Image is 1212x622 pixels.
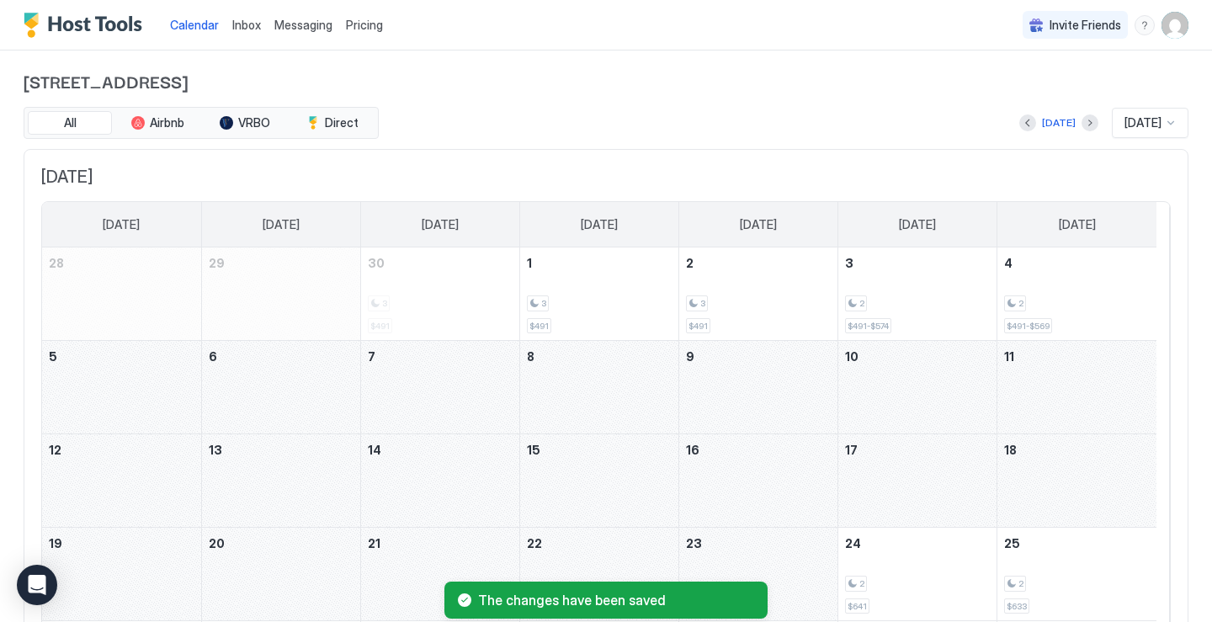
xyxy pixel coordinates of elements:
span: 3 [845,256,853,270]
div: Open Intercom Messenger [17,565,57,605]
a: October 11, 2025 [997,341,1156,372]
span: 29 [209,256,225,270]
span: [DATE] [422,217,459,232]
span: 2 [1018,298,1023,309]
a: September 30, 2025 [361,247,519,279]
a: October 20, 2025 [202,528,360,559]
span: [DATE] [41,167,1171,188]
button: All [28,111,112,135]
a: October 8, 2025 [520,341,678,372]
td: October 3, 2025 [838,247,997,341]
td: October 18, 2025 [997,434,1156,528]
span: $491 [688,321,708,332]
a: October 2, 2025 [679,247,837,279]
span: $491 [529,321,549,332]
a: October 5, 2025 [42,341,201,372]
span: 3 [541,298,546,309]
a: October 3, 2025 [838,247,997,279]
span: $491-$569 [1007,321,1050,332]
span: 5 [49,349,57,364]
td: October 6, 2025 [201,341,360,434]
span: 19 [49,536,62,550]
a: October 18, 2025 [997,434,1156,465]
span: 21 [368,536,380,550]
span: [DATE] [740,217,777,232]
a: Thursday [723,202,794,247]
a: October 15, 2025 [520,434,678,465]
td: September 28, 2025 [42,247,201,341]
td: October 5, 2025 [42,341,201,434]
a: October 9, 2025 [679,341,837,372]
td: October 20, 2025 [201,528,360,621]
td: October 14, 2025 [360,434,519,528]
td: October 24, 2025 [838,528,997,621]
span: 12 [49,443,61,457]
td: October 17, 2025 [838,434,997,528]
a: Host Tools Logo [24,13,150,38]
span: All [64,115,77,130]
span: Inbox [232,18,261,32]
td: October 11, 2025 [997,341,1156,434]
span: 3 [700,298,705,309]
a: October 1, 2025 [520,247,678,279]
a: October 16, 2025 [679,434,837,465]
a: Inbox [232,16,261,34]
a: October 7, 2025 [361,341,519,372]
a: October 21, 2025 [361,528,519,559]
span: 8 [527,349,534,364]
span: 18 [1004,443,1017,457]
span: 10 [845,349,858,364]
span: [DATE] [899,217,936,232]
span: [DATE] [1124,115,1161,130]
a: September 28, 2025 [42,247,201,279]
td: October 19, 2025 [42,528,201,621]
span: 23 [686,536,702,550]
a: Calendar [170,16,219,34]
div: menu [1135,15,1155,35]
a: October 17, 2025 [838,434,997,465]
a: October 6, 2025 [202,341,360,372]
td: October 22, 2025 [519,528,678,621]
td: October 13, 2025 [201,434,360,528]
span: Calendar [170,18,219,32]
span: [DATE] [103,217,140,232]
span: 28 [49,256,64,270]
a: October 19, 2025 [42,528,201,559]
td: October 7, 2025 [360,341,519,434]
td: September 29, 2025 [201,247,360,341]
span: 17 [845,443,858,457]
a: October 10, 2025 [838,341,997,372]
a: October 24, 2025 [838,528,997,559]
td: October 25, 2025 [997,528,1156,621]
a: Messaging [274,16,332,34]
span: VRBO [238,115,270,130]
a: Tuesday [405,202,476,247]
a: October 22, 2025 [520,528,678,559]
span: Invite Friends [1050,18,1121,33]
button: Next month [1082,114,1098,131]
button: VRBO [203,111,287,135]
span: 24 [845,536,861,550]
span: 1 [527,256,532,270]
div: [DATE] [1042,115,1076,130]
span: The changes have been saved [478,592,754,609]
a: October 12, 2025 [42,434,201,465]
td: October 23, 2025 [679,528,838,621]
span: 30 [368,256,385,270]
a: October 14, 2025 [361,434,519,465]
span: 20 [209,536,225,550]
span: Messaging [274,18,332,32]
span: Direct [325,115,359,130]
button: Previous month [1019,114,1036,131]
span: [STREET_ADDRESS] [24,68,1188,93]
a: Monday [246,202,316,247]
span: $491-$574 [848,321,889,332]
td: October 21, 2025 [360,528,519,621]
span: [DATE] [581,217,618,232]
div: User profile [1161,12,1188,39]
span: 14 [368,443,381,457]
span: 22 [527,536,542,550]
button: Direct [290,111,375,135]
span: 11 [1004,349,1014,364]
